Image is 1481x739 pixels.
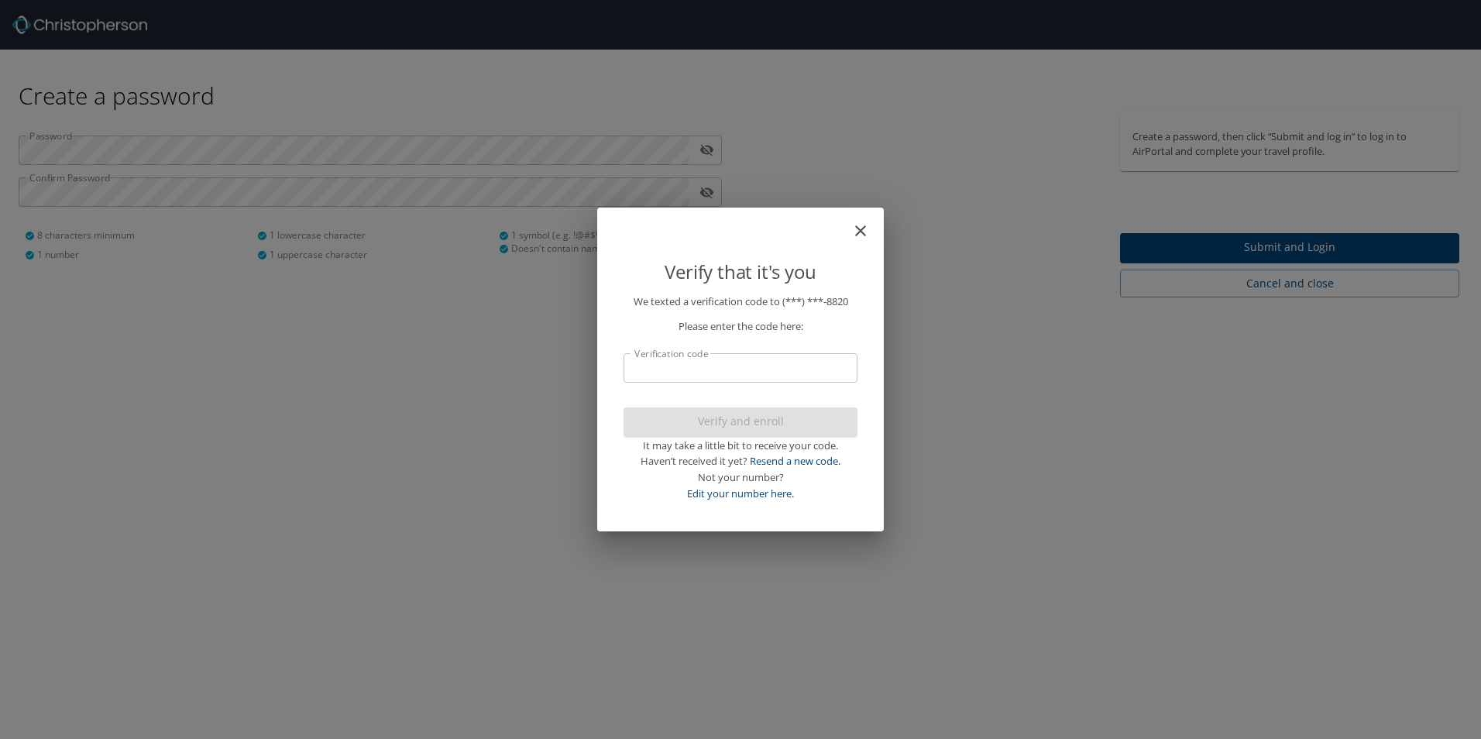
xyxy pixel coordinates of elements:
p: Please enter the code here: [624,318,857,335]
div: Not your number? [624,469,857,486]
button: close [859,214,878,232]
div: Haven’t received it yet? [624,453,857,469]
p: We texted a verification code to (***) ***- 8820 [624,294,857,310]
p: Verify that it's you [624,257,857,287]
a: Resend a new code. [750,454,840,468]
a: Edit your number here. [687,486,794,500]
div: It may take a little bit to receive your code. [624,438,857,454]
